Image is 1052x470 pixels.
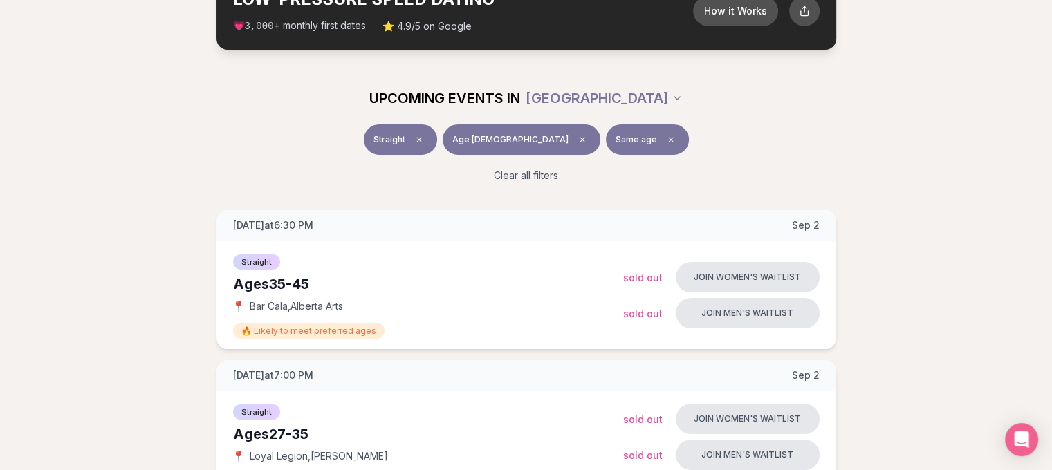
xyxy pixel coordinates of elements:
span: 💗 + monthly first dates [233,19,366,33]
span: Same age [616,134,657,145]
span: UPCOMING EVENTS IN [369,88,520,108]
span: 📍 [233,301,244,312]
div: Ages 27-35 [233,424,623,444]
button: Join women's waitlist [676,404,820,434]
button: Age [DEMOGRAPHIC_DATA]Clear age [443,124,600,155]
span: Sep 2 [792,218,820,232]
button: Join men's waitlist [676,440,820,470]
span: Clear preference [663,131,679,148]
span: Clear age [574,131,591,148]
button: Join men's waitlist [676,298,820,328]
span: 3,000 [245,21,274,32]
button: Same ageClear preference [606,124,689,155]
span: 🔥 Likely to meet preferred ages [233,323,385,339]
span: Straight [233,404,280,420]
span: ⭐ 4.9/5 on Google [382,19,472,33]
span: Sold Out [623,413,663,425]
span: Sold Out [623,308,663,319]
span: [DATE] at 7:00 PM [233,368,313,382]
span: Straight [373,134,405,145]
span: 📍 [233,451,244,462]
button: StraightClear event type filter [364,124,437,155]
span: Loyal Legion , [PERSON_NAME] [250,449,388,463]
span: Clear event type filter [411,131,427,148]
span: [DATE] at 6:30 PM [233,218,313,232]
span: Sep 2 [792,368,820,382]
div: Ages 35-45 [233,274,623,294]
span: Sold Out [623,272,663,283]
span: Age [DEMOGRAPHIC_DATA] [452,134,569,145]
div: Open Intercom Messenger [1005,423,1038,456]
button: [GEOGRAPHIC_DATA] [526,83,683,113]
button: Clear all filters [486,160,566,191]
span: Bar Cala , Alberta Arts [250,299,343,313]
span: Straight [233,254,280,270]
span: Sold Out [623,449,663,461]
button: Join women's waitlist [676,262,820,292]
